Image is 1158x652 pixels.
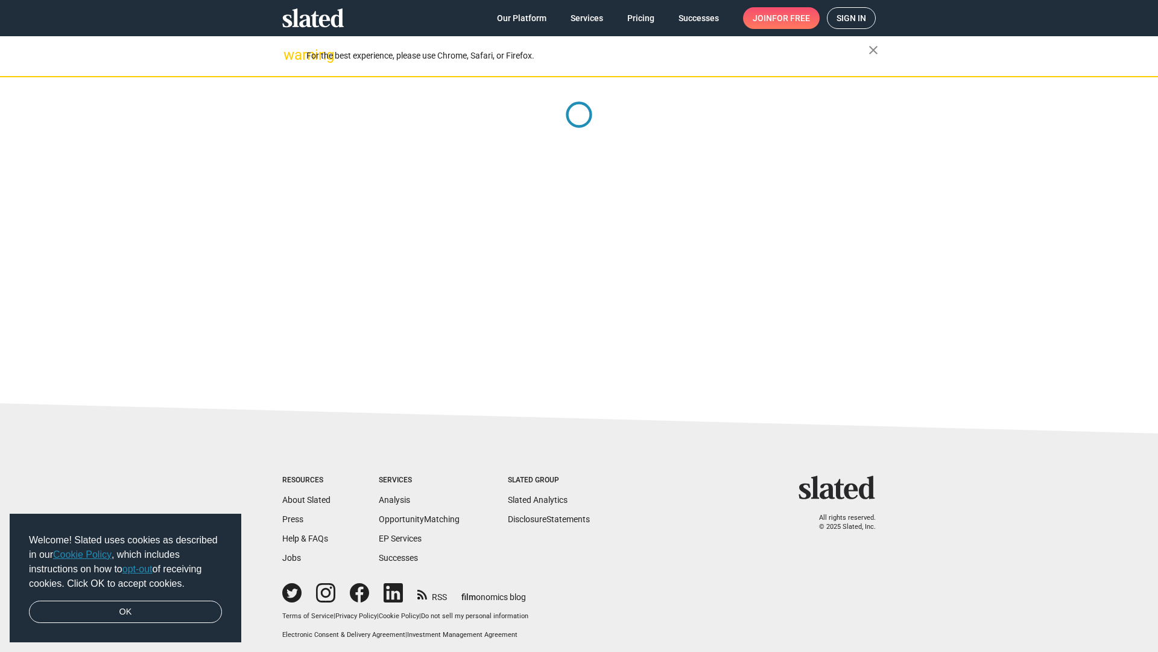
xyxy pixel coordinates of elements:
[508,514,590,524] a: DisclosureStatements
[508,476,590,485] div: Slated Group
[379,553,418,563] a: Successes
[743,7,820,29] a: Joinfor free
[282,631,405,639] a: Electronic Consent & Delivery Agreement
[561,7,613,29] a: Services
[461,582,526,603] a: filmonomics blog
[122,564,153,574] a: opt-out
[407,631,517,639] a: Investment Management Agreement
[618,7,664,29] a: Pricing
[334,612,335,620] span: |
[282,476,331,485] div: Resources
[837,8,866,28] span: Sign in
[53,549,112,560] a: Cookie Policy
[461,592,476,602] span: film
[282,612,334,620] a: Terms of Service
[419,612,421,620] span: |
[335,612,377,620] a: Privacy Policy
[866,43,881,57] mat-icon: close
[306,48,868,64] div: For the best experience, please use Chrome, Safari, or Firefox.
[377,612,379,620] span: |
[379,534,422,543] a: EP Services
[282,514,303,524] a: Press
[283,48,298,62] mat-icon: warning
[679,7,719,29] span: Successes
[421,612,528,621] button: Do not sell my personal information
[10,514,241,643] div: cookieconsent
[487,7,556,29] a: Our Platform
[508,495,568,505] a: Slated Analytics
[379,495,410,505] a: Analysis
[571,7,603,29] span: Services
[379,612,419,620] a: Cookie Policy
[282,534,328,543] a: Help & FAQs
[753,7,810,29] span: Join
[405,631,407,639] span: |
[379,514,460,524] a: OpportunityMatching
[669,7,729,29] a: Successes
[806,514,876,531] p: All rights reserved. © 2025 Slated, Inc.
[772,7,810,29] span: for free
[379,476,460,485] div: Services
[827,7,876,29] a: Sign in
[627,7,654,29] span: Pricing
[417,584,447,603] a: RSS
[282,495,331,505] a: About Slated
[29,601,222,624] a: dismiss cookie message
[282,553,301,563] a: Jobs
[497,7,546,29] span: Our Platform
[29,533,222,591] span: Welcome! Slated uses cookies as described in our , which includes instructions on how to of recei...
